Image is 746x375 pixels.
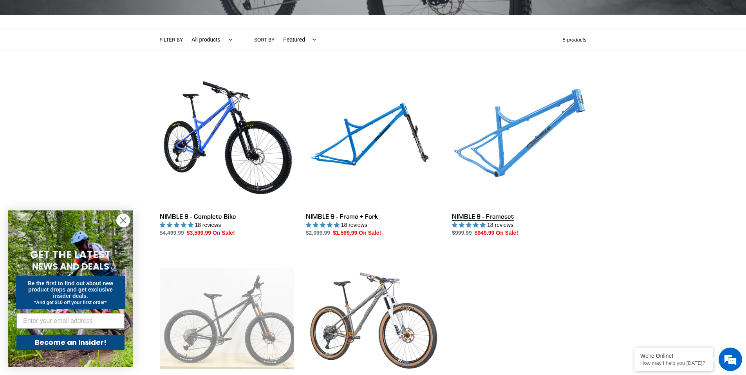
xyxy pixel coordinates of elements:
span: NEWS AND DEALS [32,260,109,273]
span: GET THE LATEST [30,248,111,262]
input: Enter your email address [16,313,125,329]
label: Sort by [254,36,275,43]
label: Filter by [160,36,183,43]
div: We're Online! [640,353,707,359]
span: *And get $10 off your first order* [34,300,107,305]
button: Close dialog [116,214,130,227]
span: 5 products [563,37,587,43]
span: Be the first to find out about new product drops and get exclusive insider deals. [28,280,114,299]
button: Become an Insider! [16,335,125,350]
p: How may I help you today? [640,360,707,366]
